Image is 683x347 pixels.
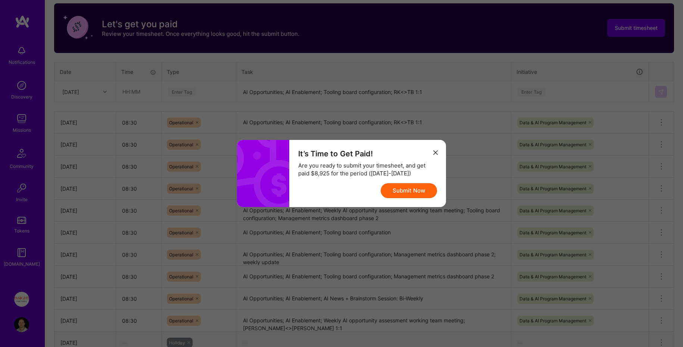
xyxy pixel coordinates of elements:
[298,149,437,159] div: It’s Time to Get Paid!
[381,183,437,198] button: Submit Now
[233,134,306,207] i: icon Money
[433,150,438,155] i: icon Close
[237,140,446,207] div: modal
[298,162,437,177] div: Are you ready to submit your timesheet, and get paid $8,925 for the period ([DATE]-[DATE])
